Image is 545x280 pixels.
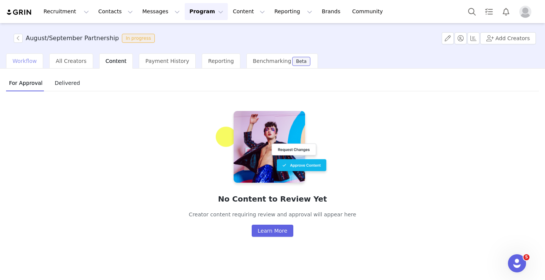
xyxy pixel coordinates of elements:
button: Content [228,3,269,20]
span: For Approval [6,77,45,89]
a: Community [348,3,391,20]
iframe: Intercom live chat [508,254,526,272]
span: Content [106,58,127,64]
a: Brands [317,3,347,20]
button: Search [464,3,480,20]
button: Profile [515,6,539,18]
span: Workflow [12,58,37,64]
span: 5 [523,254,529,260]
h3: August/September Partnership [26,34,119,43]
button: Contacts [94,3,137,20]
img: forapproval-empty@2x.png [216,109,329,187]
p: Creator content requiring review and approval will appear here [189,211,356,219]
img: placeholder-profile.jpg [519,6,531,18]
span: Benchmarking [253,58,291,64]
span: [object Object] [14,34,158,43]
button: Reporting [270,3,317,20]
a: Tasks [481,3,497,20]
div: Beta [296,59,307,64]
button: Add Creators [480,32,536,44]
span: Payment History [145,58,189,64]
button: Learn More [252,225,293,237]
img: grin logo [6,9,33,16]
span: Delivered [51,77,83,89]
button: Messages [138,3,184,20]
button: Recruitment [39,3,93,20]
h2: No Content to Review Yet [189,193,356,205]
span: All Creators [56,58,86,64]
button: Program [185,3,228,20]
button: Notifications [498,3,514,20]
span: Reporting [208,58,234,64]
span: In progress [122,34,155,43]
